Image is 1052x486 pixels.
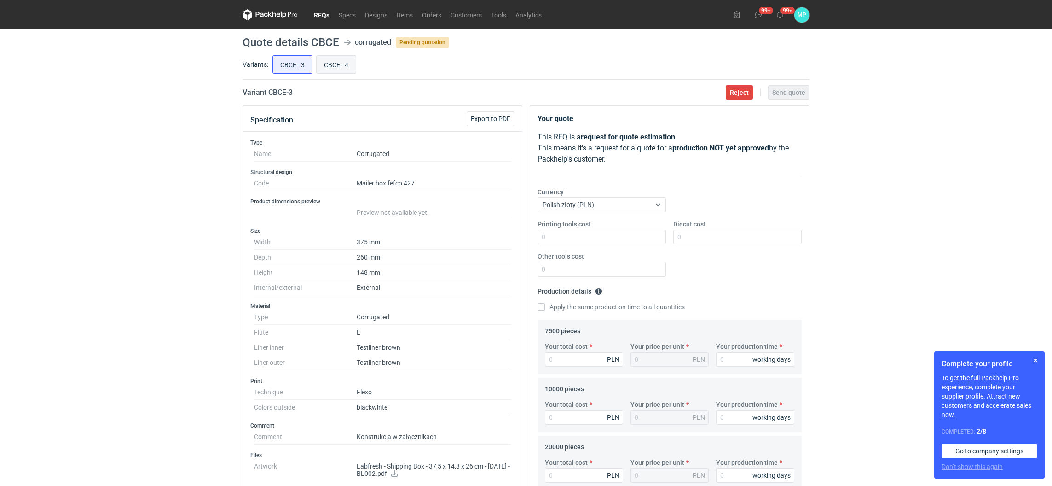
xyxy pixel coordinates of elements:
dt: Technique [254,385,357,400]
h3: Structural design [250,168,514,176]
span: Polish złoty (PLN) [543,201,594,208]
h1: Complete your profile [942,359,1037,370]
dd: Konstrukcja w załącznikach [357,429,511,445]
h3: Size [250,227,514,235]
dt: Flute [254,325,357,340]
button: MP [794,7,809,23]
a: Analytics [511,9,546,20]
button: 99+ [773,7,787,22]
label: Printing tools cost [538,220,591,229]
dd: 148 mm [357,265,511,280]
dt: Type [254,310,357,325]
dd: Flexo [357,385,511,400]
dt: Internal/external [254,280,357,295]
dd: Corrugated [357,146,511,162]
dd: 260 mm [357,250,511,265]
button: Export to PDF [467,111,514,126]
h1: Quote details CBCE [243,37,339,48]
div: corrugated [355,37,391,48]
label: Diecut cost [673,220,706,229]
a: Customers [446,9,486,20]
strong: Your quote [538,114,573,123]
h3: Product dimensions preview [250,198,514,205]
a: Designs [360,9,392,20]
h3: Material [250,302,514,310]
label: Other tools cost [538,252,584,261]
label: Apply the same production time to all quantities [538,302,685,312]
h2: Variant CBCE - 3 [243,87,293,98]
svg: Packhelp Pro [243,9,298,20]
div: PLN [693,355,705,364]
span: Send quote [772,89,805,96]
div: working days [752,413,791,422]
button: 99+ [751,7,766,22]
a: Items [392,9,417,20]
dd: E [357,325,511,340]
dd: black white [357,400,511,415]
div: PLN [607,355,619,364]
p: This RFQ is a . This means it's a request for a quote for a by the Packhelp's customer. [538,132,802,165]
h3: Comment [250,422,514,429]
div: PLN [607,413,619,422]
dt: Width [254,235,357,250]
a: RFQs [309,9,334,20]
dd: External [357,280,511,295]
dt: Height [254,265,357,280]
div: PLN [693,471,705,480]
button: Don’t show this again [942,462,1003,471]
legend: 10000 pieces [545,382,584,393]
dd: Corrugated [357,310,511,325]
div: working days [752,355,791,364]
label: Your price per unit [630,400,684,409]
div: PLN [693,413,705,422]
input: 0 [673,230,802,244]
dd: Testliner brown [357,340,511,355]
strong: production NOT yet approved [672,144,769,152]
legend: Production details [538,284,602,295]
input: 0 [716,410,794,425]
label: Your production time [716,400,778,409]
div: PLN [607,471,619,480]
dd: Testliner brown [357,355,511,370]
input: 0 [538,262,666,277]
h3: Type [250,139,514,146]
dd: Mailer box fefco 427 [357,176,511,191]
button: Skip for now [1030,355,1041,366]
strong: 2 / 8 [977,428,986,435]
dt: Colors outside [254,400,357,415]
span: Pending quotation [396,37,449,48]
label: Your price per unit [630,342,684,351]
span: Export to PDF [471,116,510,122]
label: CBCE - 4 [316,55,356,74]
strong: request for quote estimation [581,133,675,141]
h3: Files [250,451,514,459]
label: CBCE - 3 [272,55,312,74]
button: Specification [250,109,293,131]
h3: Print [250,377,514,385]
dt: Code [254,176,357,191]
label: Variants: [243,60,268,69]
div: working days [752,471,791,480]
a: Orders [417,9,446,20]
p: Labfresh - Shipping Box - 37,5 x 14,8 x 26 cm - [DATE] - BL002.pdf [357,463,511,478]
label: Your price per unit [630,458,684,467]
input: 0 [545,352,623,367]
dt: Comment [254,429,357,445]
button: Reject [726,85,753,100]
legend: 20000 pieces [545,440,584,451]
dt: Liner inner [254,340,357,355]
a: Tools [486,9,511,20]
input: 0 [716,468,794,483]
a: Specs [334,9,360,20]
legend: 7500 pieces [545,324,580,335]
div: Martyna Paroń [794,7,809,23]
button: Send quote [768,85,809,100]
label: Your total cost [545,342,588,351]
input: 0 [716,352,794,367]
dd: 375 mm [357,235,511,250]
label: Your production time [716,342,778,351]
span: Preview not available yet. [357,209,429,216]
div: Completed: [942,427,1037,436]
span: Reject [730,89,749,96]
